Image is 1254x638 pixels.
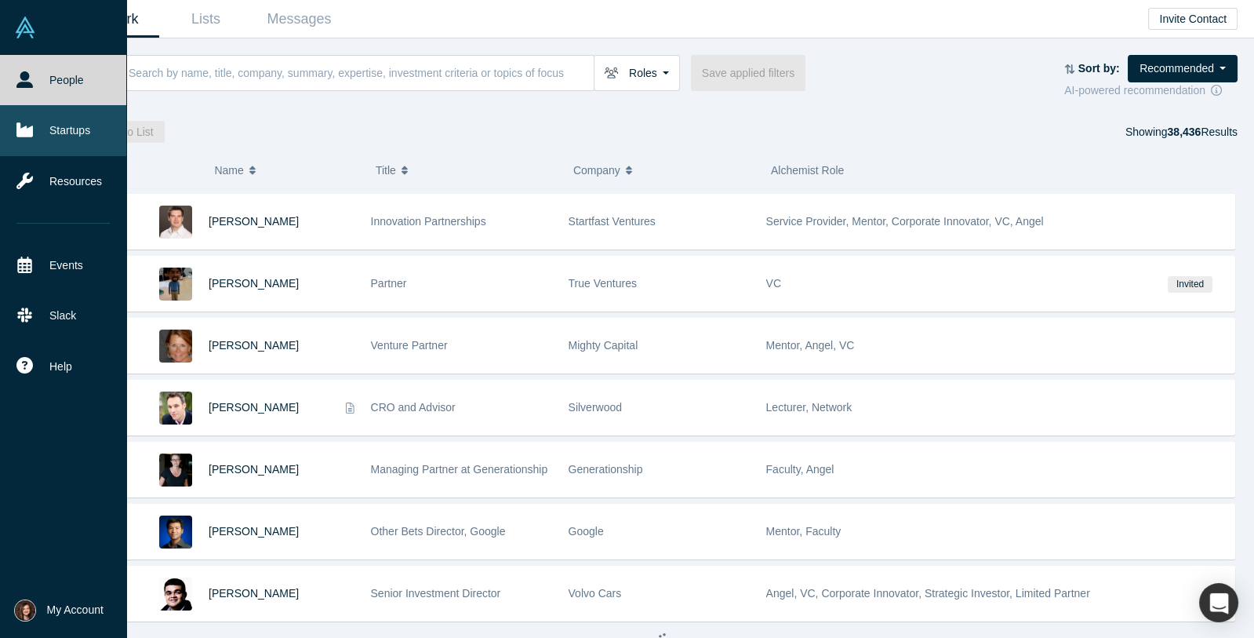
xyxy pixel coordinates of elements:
button: Save applied filters [691,55,805,91]
div: Showing [1125,121,1238,143]
span: Alchemist Role [771,164,844,177]
span: Innovation Partnerships [371,215,486,228]
span: Venture Partner [371,339,448,352]
span: VC [766,277,781,290]
span: Name [214,154,243,187]
strong: Sort by: [1078,62,1120,75]
span: Startfast Ventures [569,215,656,228]
span: CRO and Advisor [371,401,456,414]
button: Add to List [91,121,165,143]
button: Recommended [1128,55,1238,82]
img: Alchemist Vault Logo [14,16,36,38]
a: [PERSON_NAME] [209,525,299,538]
img: Rachel Chalmers's Profile Image [159,454,192,487]
span: Angel, VC, Corporate Innovator, Strategic Investor, Limited Partner [766,587,1090,600]
button: Company [573,154,754,187]
img: Michael Thaney's Profile Image [159,206,192,239]
input: Search by name, title, company, summary, expertise, investment criteria or topics of focus [127,54,594,91]
img: Mary Curtis's Profile Image [159,330,192,363]
a: Lists [159,1,253,38]
a: [PERSON_NAME] [209,463,299,476]
button: My Account [14,600,104,622]
a: [PERSON_NAME] [209,401,299,414]
a: Messages [253,1,346,38]
span: Company [573,154,620,187]
span: Silverwood [569,401,622,414]
span: Service Provider, Mentor, Corporate Innovator, VC, Angel [766,215,1044,228]
span: Invited [1168,276,1212,293]
span: Google [569,525,604,538]
span: My Account [47,602,104,618]
span: Faculty, Angel [766,463,834,476]
span: Mentor, Angel, VC [766,339,855,352]
button: Name [214,154,359,187]
a: [PERSON_NAME] [209,215,299,228]
a: [PERSON_NAME] [209,587,299,600]
img: Alexander Shartsis's Profile Image [159,392,192,425]
span: Mighty Capital [569,339,638,352]
span: Help [49,359,72,375]
img: Pratik Budhdev's Profile Image [159,578,192,611]
span: Managing Partner at Generationship [371,463,548,476]
img: Puneet Agarwal's Profile Image [159,268,192,301]
span: Results [1167,126,1238,138]
button: Title [376,154,557,187]
strong: 38,436 [1167,126,1201,138]
span: Lecturer, Network [766,401,852,414]
img: Steven Kan's Profile Image [159,516,192,549]
div: AI-powered recommendation [1064,82,1238,99]
button: Invite Contact [1148,8,1238,30]
span: Other Bets Director, Google [371,525,506,538]
a: [PERSON_NAME] [209,339,299,352]
img: Tatiana Botskina's Account [14,600,36,622]
button: Roles [594,55,680,91]
span: Volvo Cars [569,587,622,600]
span: Title [376,154,396,187]
span: Generationship [569,463,643,476]
a: [PERSON_NAME] [209,277,299,290]
span: Senior Investment Director [371,587,501,600]
span: Partner [371,277,407,290]
span: True Ventures [569,277,637,290]
span: Mentor, Faculty [766,525,841,538]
